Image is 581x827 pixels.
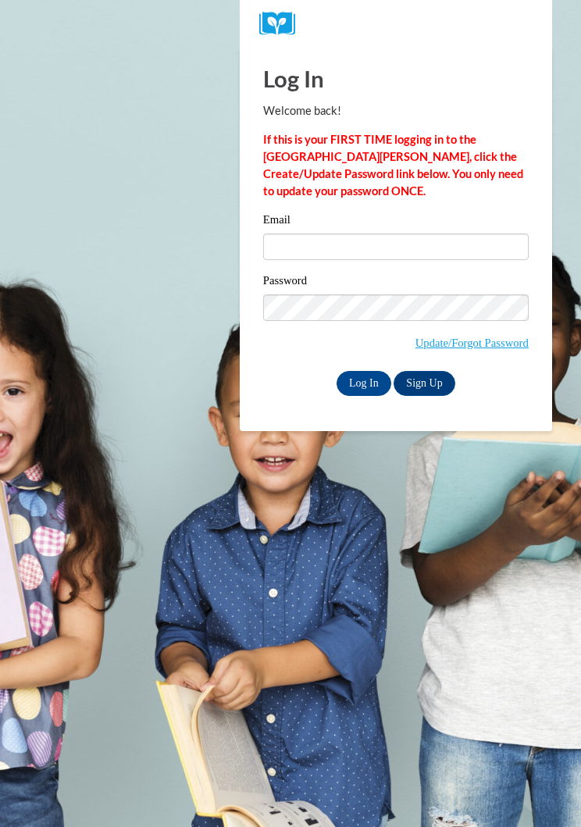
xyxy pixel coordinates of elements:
[259,12,533,36] a: COX Campus
[415,337,529,349] a: Update/Forgot Password
[259,12,306,36] img: Logo brand
[263,62,529,94] h1: Log In
[519,765,569,815] iframe: Button to launch messaging window
[263,275,529,291] label: Password
[263,214,529,230] label: Email
[394,371,454,396] a: Sign Up
[263,102,529,119] p: Welcome back!
[337,371,391,396] input: Log In
[263,133,523,198] strong: If this is your FIRST TIME logging in to the [GEOGRAPHIC_DATA][PERSON_NAME], click the Create/Upd...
